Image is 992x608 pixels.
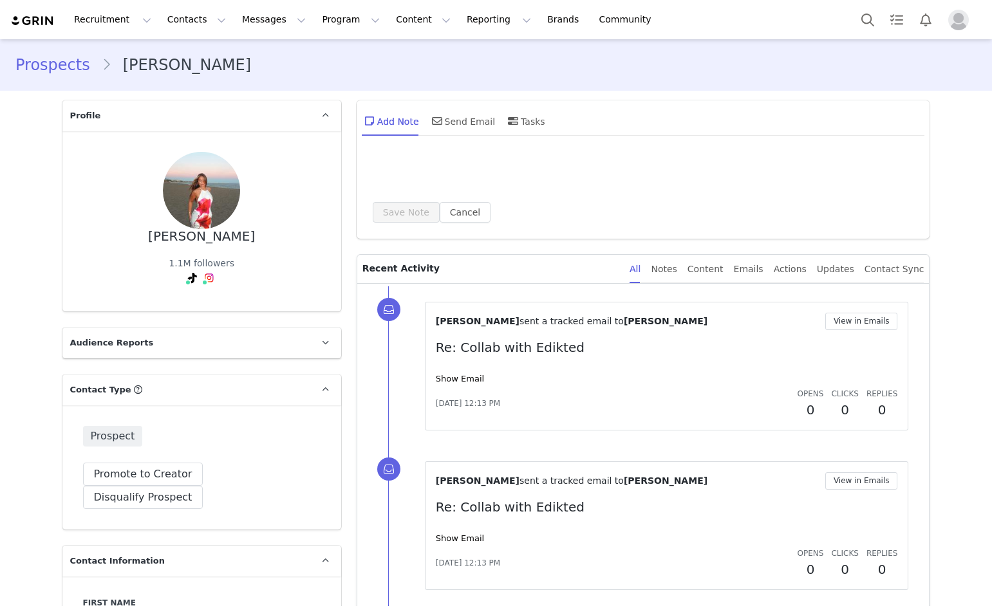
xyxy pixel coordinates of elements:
span: [PERSON_NAME] [436,475,519,486]
a: Community [592,5,665,34]
h2: 0 [866,400,898,419]
button: Content [388,5,458,34]
a: Tasks [883,5,911,34]
button: Profile [941,10,982,30]
button: Disqualify Prospect [83,486,203,509]
p: Re: Collab with Edikted [436,497,898,517]
span: Contact Type [70,383,131,396]
h2: 0 [866,560,898,579]
div: Content [688,255,724,284]
span: Prospect [83,426,143,447]
span: sent a tracked email to [519,316,624,326]
img: instagram.svg [204,273,214,283]
span: sent a tracked email to [519,475,624,486]
button: Reporting [459,5,539,34]
a: Prospects [15,53,102,77]
span: Replies [866,389,898,398]
a: Show Email [436,533,484,543]
div: Tasks [505,106,545,136]
div: Send Email [429,106,496,136]
h2: 0 [831,400,858,419]
span: [PERSON_NAME] [624,316,707,326]
img: grin logo [10,15,55,27]
span: Audience Reports [70,336,154,349]
h2: 0 [798,400,824,419]
button: View in Emails [825,472,898,490]
div: Add Note [362,106,419,136]
a: Show Email [436,374,484,383]
div: Emails [734,255,763,284]
button: Cancel [440,202,491,223]
img: placeholder-profile.jpg [948,10,969,30]
div: Actions [774,255,807,284]
button: Promote to Creator [83,463,203,486]
span: [DATE] 12:13 PM [436,398,500,409]
span: Clicks [831,389,858,398]
img: 48c6a4c8-0632-467b-9fe7-20c5a7efd495.jpg [163,152,240,229]
div: Contact Sync [865,255,924,284]
button: Search [854,5,882,34]
span: Opens [798,549,824,558]
button: View in Emails [825,313,898,330]
div: [PERSON_NAME] [148,229,255,244]
p: Re: Collab with Edikted [436,338,898,357]
h2: 0 [798,560,824,579]
div: Notes [651,255,677,284]
div: Updates [817,255,854,284]
button: Save Note [373,202,440,223]
p: Recent Activity [362,255,619,283]
span: Profile [70,109,101,122]
button: Messages [234,5,314,34]
div: 1.1M followers [169,257,234,270]
span: Opens [798,389,824,398]
span: [PERSON_NAME] [624,475,707,486]
span: Replies [866,549,898,558]
button: Contacts [160,5,234,34]
a: Brands [539,5,590,34]
h2: 0 [831,560,858,579]
span: [PERSON_NAME] [436,316,519,326]
span: [DATE] 12:13 PM [436,557,500,569]
div: All [630,255,641,284]
button: Recruitment [66,5,159,34]
span: Contact Information [70,555,165,567]
button: Program [314,5,388,34]
button: Notifications [912,5,940,34]
span: Clicks [831,549,858,558]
